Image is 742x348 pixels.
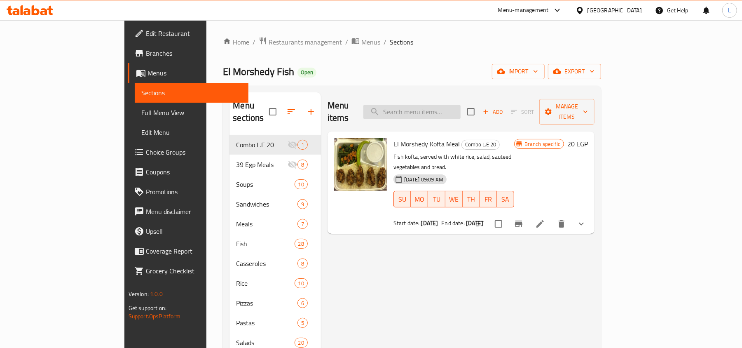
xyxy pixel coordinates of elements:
[414,193,425,205] span: MO
[135,83,248,103] a: Sections
[301,102,321,122] button: Add section
[521,140,564,148] span: Branch specific
[128,162,248,182] a: Coupons
[269,37,342,47] span: Restaurants management
[229,155,321,174] div: 39 Egp Meals8
[128,221,248,241] a: Upsell
[150,289,163,299] span: 1.0.0
[288,160,297,169] svg: Inactive section
[393,138,460,150] span: El Morshedy Kofta Meal
[363,105,461,119] input: search
[295,280,307,287] span: 10
[236,160,287,169] span: 39 Egp Meals
[236,239,294,249] span: Fish
[295,278,308,288] div: items
[462,140,499,149] span: Combo L.E 20
[229,214,321,234] div: Meals7
[223,62,294,81] span: El Morshedy Fish
[535,219,545,229] a: Edit menu item
[390,37,413,47] span: Sections
[229,313,321,333] div: Pastas5
[509,214,529,234] button: Branch-specific-item
[236,278,294,288] span: Rice
[229,273,321,293] div: Rice10
[297,160,308,169] div: items
[236,318,297,328] div: Pastas
[480,191,497,207] button: FR
[480,106,506,118] span: Add item
[401,176,447,183] span: [DATE] 09:09 AM
[298,299,307,307] span: 6
[236,199,297,209] span: Sandwiches
[328,99,353,124] h2: Menu items
[141,108,242,118] span: Full Menu View
[128,241,248,261] a: Coverage Report
[146,226,242,236] span: Upsell
[297,69,316,76] span: Open
[146,147,242,157] span: Choice Groups
[588,6,642,15] div: [GEOGRAPHIC_DATA]
[281,102,301,122] span: Sort sections
[393,152,514,172] p: Fish kofta, served with white rice, salad, sauteed vegetables and bread.
[470,214,490,234] button: sort-choices
[298,161,307,169] span: 8
[297,68,316,78] div: Open
[229,194,321,214] div: Sandwiches9
[128,142,248,162] a: Choice Groups
[567,138,588,150] h6: 20 EGP
[499,66,538,77] span: import
[728,6,731,15] span: L
[236,140,287,150] span: Combo L.E 20
[236,259,297,268] span: Casseroles
[229,234,321,254] div: Fish28
[128,261,248,281] a: Grocery Checklist
[236,298,297,308] span: Pizzas
[576,219,586,229] svg: Show Choices
[259,37,342,47] a: Restaurants management
[571,214,591,234] button: show more
[295,339,307,347] span: 20
[129,289,149,299] span: Version:
[229,293,321,313] div: Pizzas6
[129,311,181,322] a: Support.OpsPlatform
[298,319,307,327] span: 5
[229,135,321,155] div: Combo L.E 201
[442,218,465,228] span: End date:
[146,28,242,38] span: Edit Restaurant
[498,5,549,15] div: Menu-management
[552,214,571,234] button: delete
[298,260,307,268] span: 8
[236,219,297,229] span: Meals
[462,103,480,120] span: Select section
[141,127,242,137] span: Edit Menu
[128,43,248,63] a: Branches
[236,338,294,348] div: Salads
[539,99,595,125] button: Manage items
[135,122,248,142] a: Edit Menu
[128,202,248,221] a: Menu disclaimer
[297,199,308,209] div: items
[135,103,248,122] a: Full Menu View
[506,106,539,118] span: Select section first
[298,220,307,228] span: 7
[128,182,248,202] a: Promotions
[295,181,307,188] span: 10
[482,107,504,117] span: Add
[345,37,348,47] li: /
[297,318,308,328] div: items
[297,140,308,150] div: items
[295,239,308,249] div: items
[421,218,438,228] b: [DATE]
[229,174,321,194] div: Soups10
[264,103,281,120] span: Select all sections
[497,191,514,207] button: SA
[141,88,242,98] span: Sections
[236,179,294,189] span: Soups
[298,200,307,208] span: 9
